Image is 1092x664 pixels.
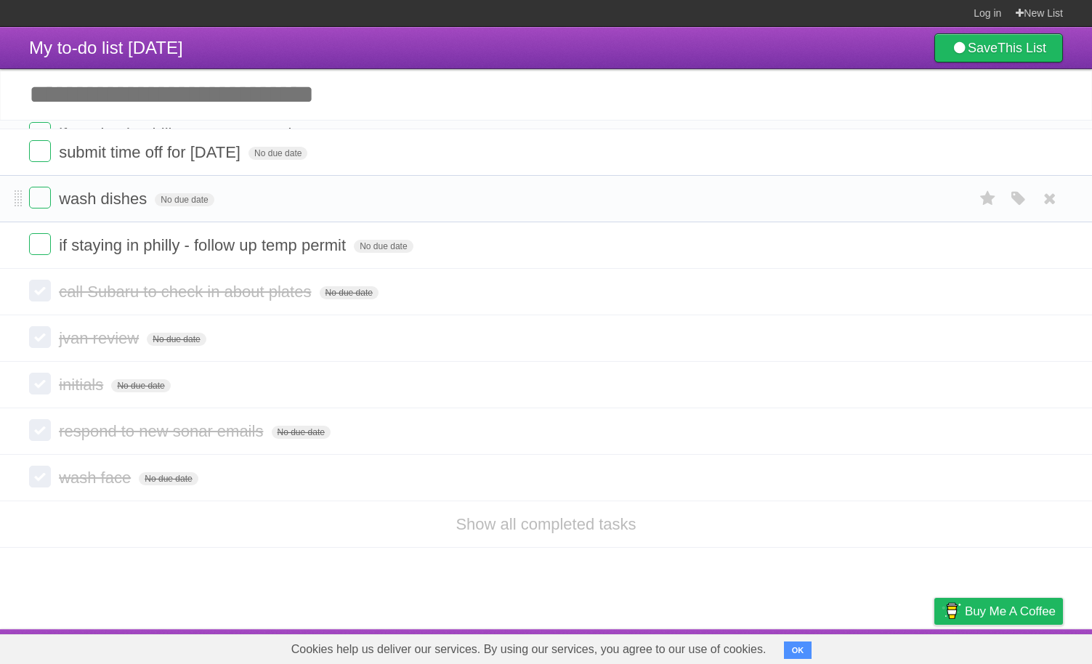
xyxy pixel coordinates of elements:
[942,599,961,623] img: Buy me a coffee
[915,633,953,660] a: Privacy
[965,599,1056,624] span: Buy me a coffee
[59,376,107,394] span: initials
[59,236,349,254] span: if staying in philly - follow up temp permit
[29,419,51,441] label: Done
[320,286,379,299] span: No due date
[354,240,413,253] span: No due date
[29,140,51,162] label: Done
[29,280,51,301] label: Done
[934,33,1063,62] a: SaveThis List
[789,633,848,660] a: Developers
[59,469,134,487] span: wash face
[866,633,898,660] a: Terms
[456,515,636,533] a: Show all completed tasks
[59,125,299,143] span: if staying in philly - request permit
[59,422,267,440] span: respond to new sonar emails
[29,38,183,57] span: My to-do list [DATE]
[147,333,206,346] span: No due date
[155,193,214,206] span: No due date
[29,187,51,208] label: Done
[998,41,1046,55] b: This List
[272,426,331,439] span: No due date
[29,326,51,348] label: Done
[971,633,1063,660] a: Suggest a feature
[59,143,244,161] span: submit time off for [DATE]
[974,187,1002,211] label: Star task
[934,598,1063,625] a: Buy me a coffee
[59,283,315,301] span: call Subaru to check in about plates
[784,641,812,659] button: OK
[111,379,170,392] span: No due date
[59,190,150,208] span: wash dishes
[29,233,51,255] label: Done
[29,466,51,487] label: Done
[277,635,781,664] span: Cookies help us deliver our services. By using our services, you agree to our use of cookies.
[29,122,51,144] label: Done
[248,147,307,160] span: No due date
[59,329,142,347] span: jvan review
[139,472,198,485] span: No due date
[29,373,51,394] label: Done
[741,633,772,660] a: About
